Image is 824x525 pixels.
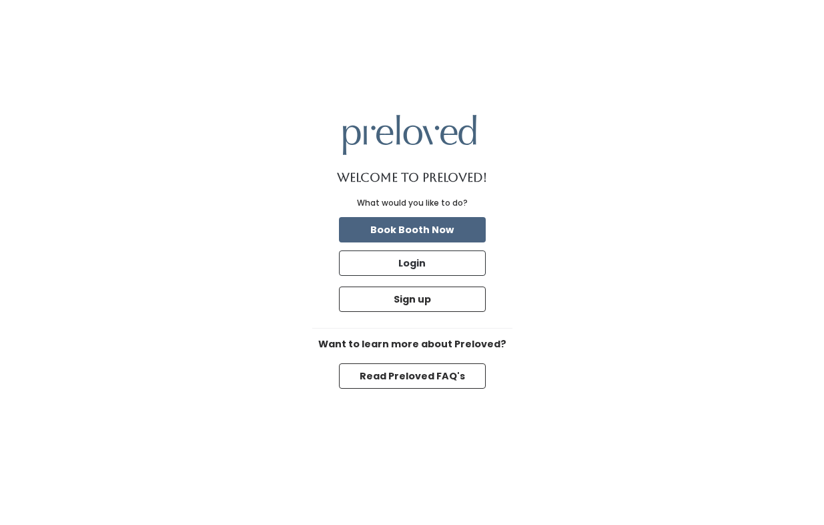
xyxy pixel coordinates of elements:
[339,363,486,389] button: Read Preloved FAQ's
[336,284,488,315] a: Sign up
[339,250,486,276] button: Login
[339,217,486,242] button: Book Booth Now
[343,115,476,154] img: preloved logo
[339,287,486,312] button: Sign up
[337,171,487,184] h1: Welcome to Preloved!
[312,339,512,350] h6: Want to learn more about Preloved?
[336,248,488,279] a: Login
[357,197,468,209] div: What would you like to do?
